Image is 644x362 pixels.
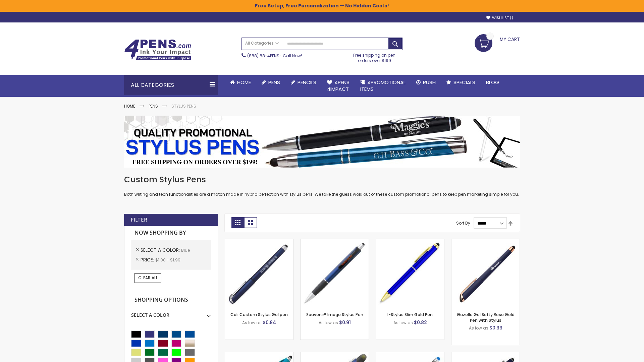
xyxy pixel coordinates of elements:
[138,275,158,281] span: Clear All
[486,15,513,20] a: Wishlist
[124,174,520,197] div: Both writing and tech functionalities are a match made in hybrid perfection with stylus pens. We ...
[441,75,481,90] a: Specials
[319,320,338,325] span: As low as
[131,216,147,224] strong: Filter
[486,79,499,86] span: Blog
[489,324,502,331] span: $0.99
[456,220,470,226] label: Sort By
[360,79,406,93] span: 4PROMOTIONAL ITEMS
[225,75,256,90] a: Home
[131,226,211,240] strong: Now Shopping by
[245,41,279,46] span: All Categories
[141,247,181,253] span: Select A Color
[263,319,276,326] span: $0.84
[387,312,433,317] a: I-Stylus Slim Gold Pen
[322,75,355,97] a: 4Pens4impact
[171,103,196,109] strong: Stylus Pens
[457,312,515,323] a: Gazelle Gel Softy Rose Gold Pen with Stylus
[124,75,218,95] div: All Categories
[181,247,190,253] span: Blue
[339,319,351,326] span: $0.91
[131,307,211,318] div: Select A Color
[124,103,135,109] a: Home
[355,75,411,97] a: 4PROMOTIONALITEMS
[423,79,436,86] span: Rush
[285,75,322,90] a: Pencils
[124,116,520,168] img: Stylus Pens
[155,257,180,263] span: $1.00 - $1.99
[298,79,316,86] span: Pencils
[376,239,444,244] a: I-Stylus Slim Gold-Blue
[247,53,302,59] span: - Call Now!
[225,239,293,307] img: Cali Custom Stylus Gel pen-Blue
[149,103,158,109] a: Pens
[481,75,504,90] a: Blog
[124,39,191,61] img: 4Pens Custom Pens and Promotional Products
[453,79,475,86] span: Specials
[135,273,161,283] a: Clear All
[469,325,488,331] span: As low as
[225,239,293,244] a: Cali Custom Stylus Gel pen-Blue
[301,239,369,307] img: Souvenir® Image Stylus Pen-Blue
[268,79,280,86] span: Pens
[451,352,520,358] a: Custom Soft Touch® Metal Pens with Stylus-Blue
[451,239,520,307] img: Gazelle Gel Softy Rose Gold Pen with Stylus-Blue
[346,50,403,63] div: Free shipping on pen orders over $199
[247,53,279,59] a: (888) 88-4PENS
[376,239,444,307] img: I-Stylus Slim Gold-Blue
[242,320,262,325] span: As low as
[124,174,520,185] h1: Custom Stylus Pens
[230,312,288,317] a: Cali Custom Stylus Gel pen
[242,38,282,49] a: All Categories
[306,312,363,317] a: Souvenir® Image Stylus Pen
[301,239,369,244] a: Souvenir® Image Stylus Pen-Blue
[225,352,293,358] a: Neon Stylus Highlighter-Pen Combo-Blue
[451,239,520,244] a: Gazelle Gel Softy Rose Gold Pen with Stylus-Blue
[393,320,413,325] span: As low as
[256,75,285,90] a: Pens
[327,79,350,93] span: 4Pens 4impact
[411,75,441,90] a: Rush
[131,293,211,307] strong: Shopping Options
[414,319,427,326] span: $0.82
[301,352,369,358] a: Souvenir® Jalan Highlighter Stylus Pen Combo-Blue
[141,256,155,263] span: Price
[376,352,444,358] a: Islander Softy Gel with Stylus - ColorJet Imprint-Blue
[231,217,244,228] strong: Grid
[237,79,251,86] span: Home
